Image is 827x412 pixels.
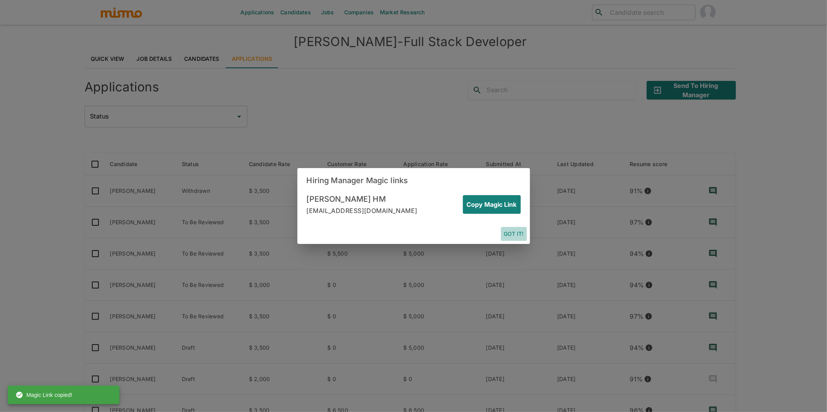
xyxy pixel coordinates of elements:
button: Copy Magic Link [463,195,521,214]
button: Got it! [501,227,527,241]
h2: Hiring Manager Magic links [297,168,530,193]
h6: [PERSON_NAME] HM [307,193,418,205]
div: Magic Link copied! [16,388,73,402]
p: [EMAIL_ADDRESS][DOMAIN_NAME] [307,205,418,216]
